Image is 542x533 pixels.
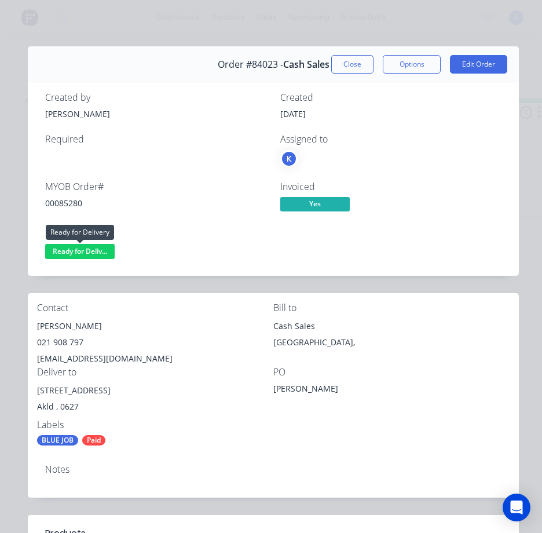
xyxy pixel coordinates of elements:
div: Assigned to [280,134,501,145]
div: Paid [82,435,105,446]
div: Akld , 0627 [37,399,273,415]
button: Options [383,55,441,74]
button: K [280,150,298,167]
div: Status [45,228,266,239]
span: Yes [280,197,350,211]
div: Open Intercom Messenger [503,494,530,521]
div: Cash Sales [273,318,510,334]
span: Order #84023 - [218,59,283,70]
div: Ready for Delivery [46,225,114,240]
div: PO [273,367,510,378]
div: [EMAIL_ADDRESS][DOMAIN_NAME] [37,351,273,367]
div: Created [280,92,501,103]
div: Bill to [273,302,510,313]
div: [PERSON_NAME] [37,318,273,334]
span: Cash Sales [283,59,329,70]
button: Close [331,55,373,74]
div: Notes [45,464,501,475]
div: [GEOGRAPHIC_DATA], [273,334,510,351]
div: [STREET_ADDRESS] [37,382,273,399]
button: Edit Order [450,55,507,74]
div: [PERSON_NAME]021 908 797[EMAIL_ADDRESS][DOMAIN_NAME] [37,318,273,367]
button: Ready for Deliv... [45,244,115,261]
div: [PERSON_NAME] [45,108,266,120]
div: Cash Sales[GEOGRAPHIC_DATA], [273,318,510,355]
div: BLUE JOB [37,435,78,446]
div: MYOB Order # [45,181,266,192]
div: Invoiced [280,181,501,192]
div: Labels [37,419,273,430]
div: Deliver to [37,367,273,378]
div: 00085280 [45,197,266,209]
div: Contact [37,302,273,313]
div: Created by [45,92,266,103]
div: Required [45,134,266,145]
div: [STREET_ADDRESS]Akld , 0627 [37,382,273,419]
div: [PERSON_NAME] [273,382,418,399]
span: Ready for Deliv... [45,244,115,258]
span: [DATE] [280,108,306,119]
div: 021 908 797 [37,334,273,351]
